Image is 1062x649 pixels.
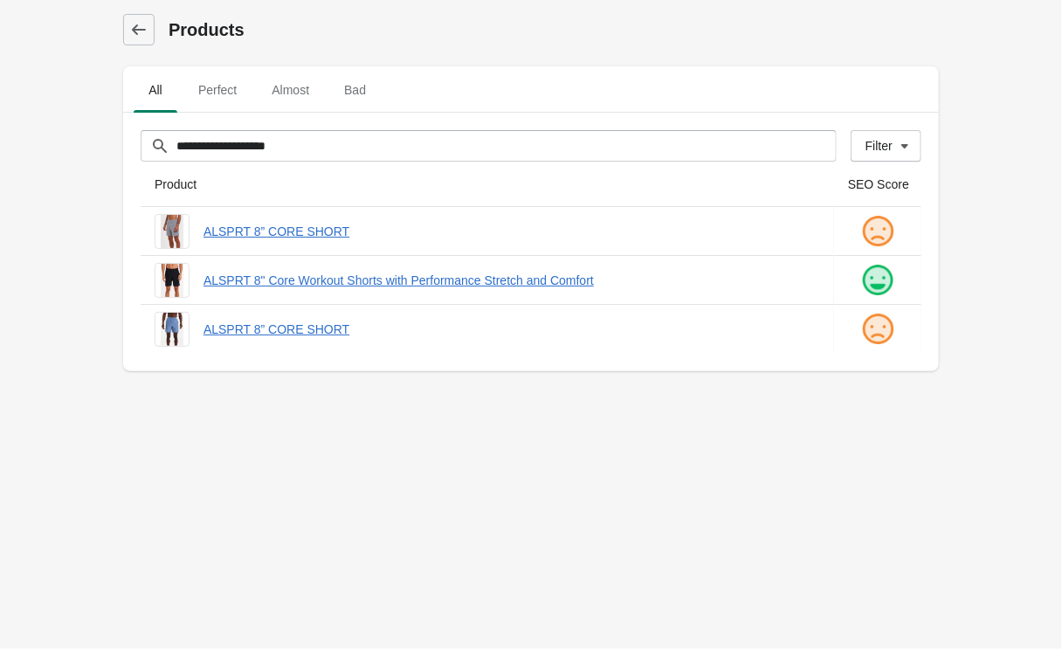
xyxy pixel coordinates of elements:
img: sad.png [860,312,895,347]
h1: Products [169,17,939,42]
button: Almost [254,67,327,113]
th: SEO Score [834,162,921,207]
button: Filter [851,130,921,162]
th: Product [141,162,834,207]
button: Bad [327,67,383,113]
a: ALSPRT 8” CORE SHORT [203,321,820,338]
span: Almost [258,74,323,106]
button: Perfect [181,67,254,113]
a: ALSPRT 8” CORE SHORT [203,223,820,240]
span: Bad [330,74,380,106]
span: Perfect [184,74,251,106]
button: All [130,67,181,113]
a: ALSPRT 8" Core Workout Shorts with Performance Stretch and Comfort [203,272,820,289]
span: All [134,74,177,106]
div: Filter [865,139,893,153]
img: sad.png [860,214,895,249]
img: happy.png [860,263,895,298]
